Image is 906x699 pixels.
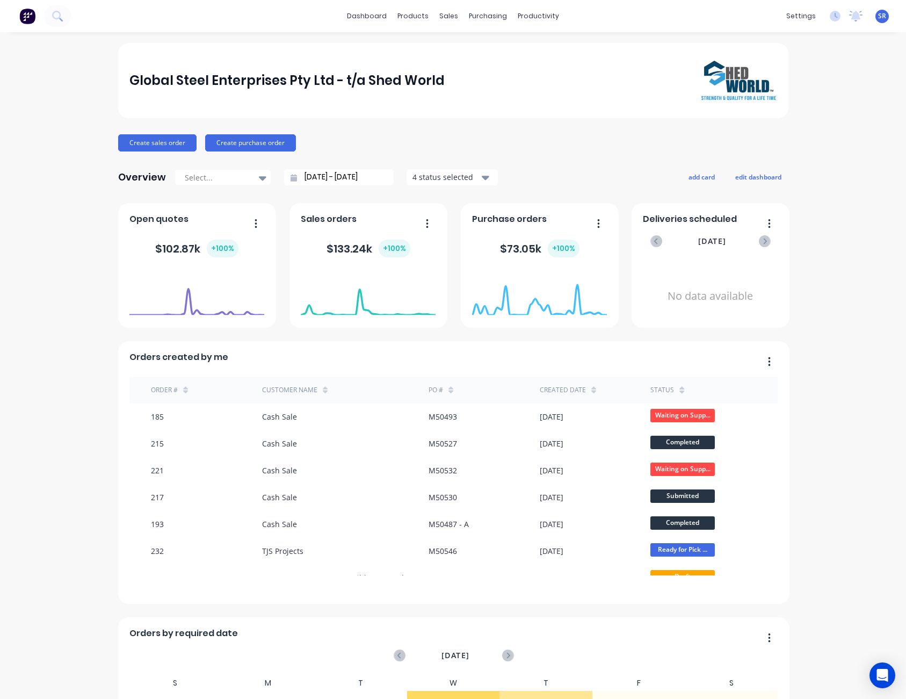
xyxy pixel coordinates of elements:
div: TJS Projects [262,545,303,557]
div: sales [434,8,463,24]
div: Cash Sale [262,465,297,476]
div: [DATE] [540,518,563,530]
div: 232 [151,545,164,557]
button: edit dashboard [728,170,788,184]
div: F [592,675,685,691]
div: Cash Sale [262,518,297,530]
div: 215 [151,438,164,449]
a: dashboard [342,8,392,24]
span: SR [878,11,886,21]
span: Completed [650,436,715,449]
div: settings [781,8,821,24]
button: Create sales order [118,134,197,152]
div: Overview [118,167,166,188]
div: [DATE] [540,545,563,557]
span: Draft [650,570,715,583]
div: $ 133.24k [327,240,410,257]
div: + 100 % [379,240,410,257]
span: Completed [650,516,715,530]
div: M50532 [429,465,457,476]
div: M50546 [429,545,457,557]
div: status [650,385,674,395]
div: [DATE] [540,438,563,449]
img: Global Steel Enterprises Pty Ltd - t/a Shed World [701,61,777,100]
div: M [222,675,315,691]
div: SJ & A [PERSON_NAME] Builders Pty Ltd [262,572,404,583]
span: Orders created by me [129,351,228,364]
div: Cash Sale [262,438,297,449]
div: + 100 % [207,240,238,257]
div: purchasing [463,8,512,24]
span: Open quotes [129,213,189,226]
span: Deliveries scheduled [643,213,737,226]
span: [DATE] [698,235,726,247]
span: Waiting on Supp... [650,409,715,422]
div: S [129,675,222,691]
div: Cash Sale [262,492,297,503]
div: [DATE] [540,465,563,476]
div: [DATE] [540,411,563,422]
div: 221 [151,465,164,476]
div: 193 [151,518,164,530]
div: 185 [151,411,164,422]
div: 4 status selected [412,171,480,183]
div: [DATE] [540,492,563,503]
div: + 100 % [548,240,579,257]
span: Purchase orders [472,213,547,226]
div: S [685,675,778,691]
div: Cash Sale [262,411,297,422]
div: M50487 - A [429,518,469,530]
div: M50530 [429,492,457,503]
div: 235 [151,572,164,583]
div: Created date [540,385,586,395]
img: Factory [19,8,35,24]
div: productivity [512,8,564,24]
span: Sales orders [301,213,357,226]
span: Waiting on Supp... [650,463,715,476]
div: 217 [151,492,164,503]
div: T [499,675,592,691]
div: Customer Name [262,385,317,395]
div: M50493 [429,411,457,422]
span: Orders by required date [129,627,238,640]
span: Submitted [650,489,715,503]
div: $ 102.87k [155,240,238,257]
div: T [314,675,407,691]
div: W [407,675,500,691]
div: No data available [643,261,778,332]
span: [DATE] [441,650,469,661]
button: add card [682,170,722,184]
div: Order # [151,385,178,395]
button: Create purchase order [205,134,296,152]
div: [DATE] [540,572,563,583]
div: Global Steel Enterprises Pty Ltd - t/a Shed World [129,70,445,91]
div: M50527 [429,438,457,449]
span: Ready for Pick ... [650,543,715,557]
div: PO # [429,385,443,395]
div: $ 73.05k [500,240,579,257]
button: 4 status selected [407,169,498,185]
div: products [392,8,434,24]
div: Open Intercom Messenger [869,662,895,688]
